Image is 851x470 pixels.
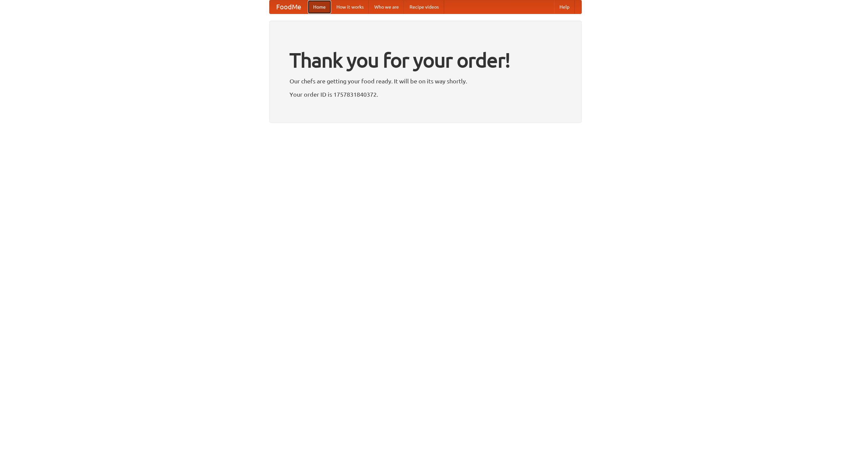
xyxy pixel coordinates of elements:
[270,0,308,14] a: FoodMe
[290,44,561,76] h1: Thank you for your order!
[290,89,561,99] p: Your order ID is 1757831840372.
[369,0,404,14] a: Who we are
[554,0,575,14] a: Help
[331,0,369,14] a: How it works
[404,0,444,14] a: Recipe videos
[290,76,561,86] p: Our chefs are getting your food ready. It will be on its way shortly.
[308,0,331,14] a: Home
